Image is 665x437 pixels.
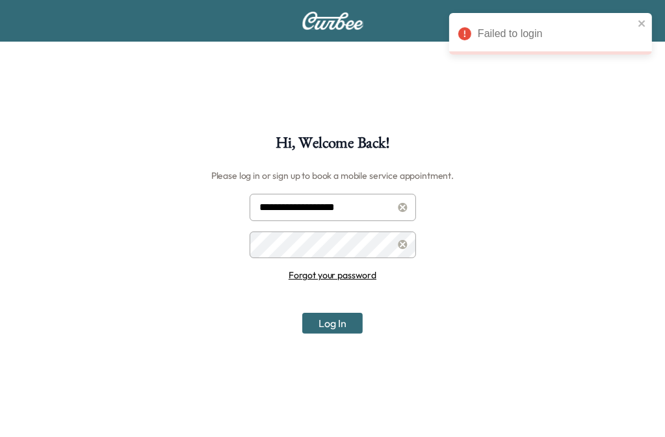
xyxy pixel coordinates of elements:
img: Curbee Logo [302,12,364,30]
button: Log In [302,313,363,334]
h6: Please log in or sign up to book a mobile service appointment. [211,165,454,186]
a: Forgot your password [289,269,376,281]
div: Failed to login [478,26,634,42]
button: close [638,18,647,29]
h1: Hi, Welcome Back! [276,135,389,157]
